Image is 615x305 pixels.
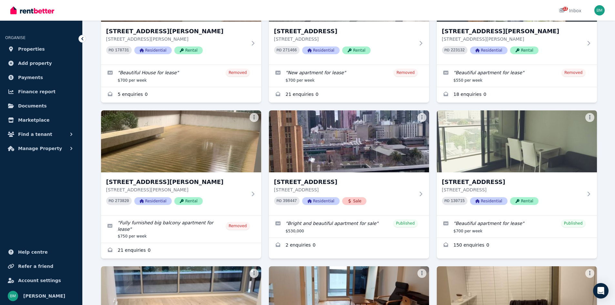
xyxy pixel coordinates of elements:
[277,199,282,203] small: PID
[283,48,297,53] code: 271466
[5,71,77,84] a: Payments
[5,85,77,98] a: Finance report
[445,48,450,52] small: PID
[563,7,568,11] span: 12
[510,197,538,205] span: Rental
[442,27,583,36] h3: [STREET_ADDRESS][PERSON_NAME]
[18,45,45,53] span: Properties
[470,197,507,205] span: Residential
[5,246,77,259] a: Help centre
[510,46,538,54] span: Rental
[106,187,247,193] p: [STREET_ADDRESS][PERSON_NAME]
[5,43,77,56] a: Properties
[250,269,259,278] button: More options
[445,199,450,203] small: PID
[18,102,47,110] span: Documents
[302,46,340,54] span: Residential
[18,248,48,256] span: Help centre
[442,36,583,42] p: [STREET_ADDRESS][PERSON_NAME]
[5,114,77,127] a: Marketplace
[101,65,261,87] a: Edit listing: Beautiful House for lease
[302,197,340,205] span: Residential
[106,178,247,187] h3: [STREET_ADDRESS][PERSON_NAME]
[269,110,429,172] img: 809/33 MacKenzie St, Melbourne
[594,5,605,15] img: Brendan Meng
[593,283,609,299] div: Open Intercom Messenger
[342,197,367,205] span: Sale
[115,48,129,53] code: 178731
[106,27,247,36] h3: [STREET_ADDRESS][PERSON_NAME]
[18,262,53,270] span: Refer a friend
[101,110,261,172] img: 801/38 Rose Lane, Melbourne
[101,87,261,103] a: Enquiries for 65 Waterways Blvd, Williams Landing
[437,216,597,238] a: Edit listing: Beautiful apartment for lease
[18,145,62,152] span: Manage Property
[442,187,583,193] p: [STREET_ADDRESS]
[250,113,259,122] button: More options
[5,274,77,287] a: Account settings
[106,36,247,42] p: [STREET_ADDRESS][PERSON_NAME]
[451,48,465,53] code: 223132
[8,291,18,301] img: Brendan Meng
[274,187,415,193] p: [STREET_ADDRESS]
[5,142,77,155] button: Manage Property
[5,57,77,70] a: Add property
[417,269,426,278] button: More options
[5,36,26,40] span: ORGANISE
[109,48,114,52] small: PID
[18,88,56,96] span: Finance report
[417,113,426,122] button: More options
[5,128,77,141] button: Find a tenant
[342,46,371,54] span: Rental
[23,292,65,300] span: [PERSON_NAME]
[269,87,429,103] a: Enquiries for 207/601 Saint Kilda Road, Melbourne
[18,59,52,67] span: Add property
[5,99,77,112] a: Documents
[585,269,594,278] button: More options
[442,178,583,187] h3: [STREET_ADDRESS]
[274,178,415,187] h3: [STREET_ADDRESS]
[101,110,261,215] a: 801/38 Rose Lane, Melbourne[STREET_ADDRESS][PERSON_NAME][STREET_ADDRESS][PERSON_NAME]PID 273820Re...
[283,199,297,203] code: 398447
[174,46,203,54] span: Rental
[18,116,49,124] span: Marketplace
[437,238,597,253] a: Enquiries for 809/33 Mackenzie Street, Melbourne
[115,199,129,203] code: 273820
[5,260,77,273] a: Refer a friend
[18,74,43,81] span: Payments
[269,110,429,215] a: 809/33 MacKenzie St, Melbourne[STREET_ADDRESS][STREET_ADDRESS]PID 398447ResidentialSale
[269,238,429,253] a: Enquiries for 809/33 MacKenzie St, Melbourne
[437,87,597,103] a: Enquiries for 308/10 Daly Street, South Yarra
[18,277,61,284] span: Account settings
[437,110,597,172] img: 809/33 Mackenzie Street, Melbourne
[174,197,203,205] span: Rental
[585,113,594,122] button: More options
[134,46,172,54] span: Residential
[274,27,415,36] h3: [STREET_ADDRESS]
[109,199,114,203] small: PID
[559,7,581,14] div: Inbox
[134,197,172,205] span: Residential
[451,199,465,203] code: 130715
[269,65,429,87] a: Edit listing: New apartment for lease
[277,48,282,52] small: PID
[437,65,597,87] a: Edit listing: Beautiful apartment for lease
[269,216,429,238] a: Edit listing: Bright and beautiful apartment for sale
[10,5,54,15] img: RentBetter
[470,46,507,54] span: Residential
[437,110,597,215] a: 809/33 Mackenzie Street, Melbourne[STREET_ADDRESS][STREET_ADDRESS]PID 130715ResidentialRental
[101,243,261,259] a: Enquiries for 801/38 Rose Lane, Melbourne
[274,36,415,42] p: [STREET_ADDRESS]
[101,216,261,243] a: Edit listing: Fully furnished big balcony apartment for lease
[18,130,52,138] span: Find a tenant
